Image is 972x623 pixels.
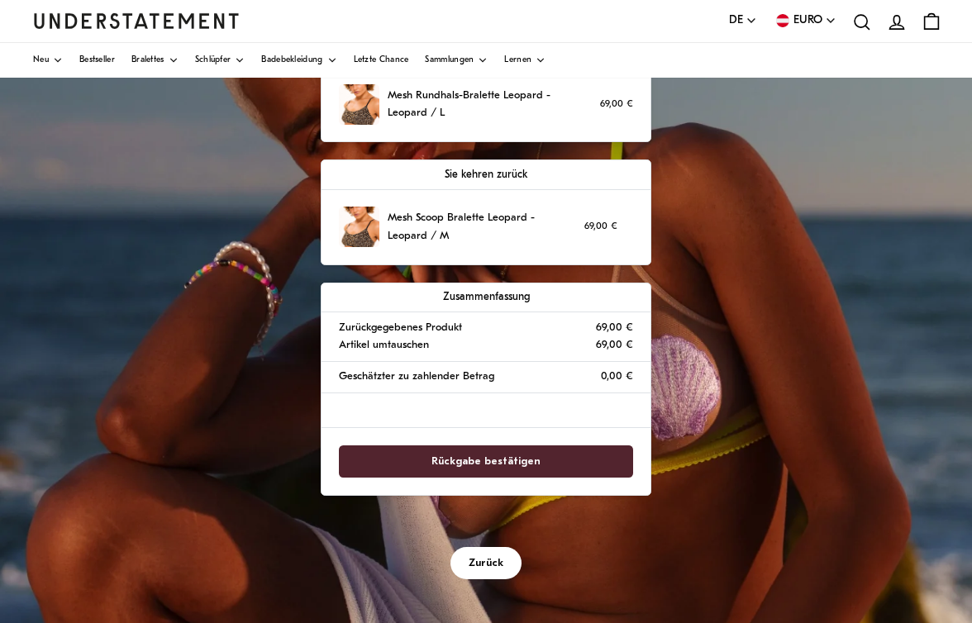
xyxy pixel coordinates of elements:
[388,209,576,245] p: Mesh Scoop Bralette Leopard - Leopard / M
[339,84,379,125] img: 2_6b21837e-d6c0-4c53-80ae-2487428db76d.jpg
[261,43,336,78] a: Badebekleidung
[596,319,633,336] p: 69,00 €
[354,43,409,78] a: Letzte Chance
[131,56,164,64] span: Bralettes
[504,43,546,78] a: Lernen
[774,12,836,30] button: EURO
[79,43,115,78] a: Bestseller
[504,56,531,64] span: Lernen
[339,166,633,183] p: Sie kehren zurück
[450,547,522,579] button: Zurück
[793,12,822,30] span: EURO
[388,87,576,122] p: Mesh Rundhals-Bralette Leopard - Leopard / L
[425,43,488,78] a: Sammlungen
[729,12,743,30] span: DE
[339,336,429,354] p: Artikel umtauschen
[261,56,322,64] span: Badebekleidung
[469,548,503,578] span: Zurück
[596,336,633,354] p: 69,00 €
[354,56,409,64] span: Letzte Chance
[33,56,49,64] span: Neu
[584,219,617,235] p: 69,00 €
[131,43,179,78] a: Bralettes
[339,445,633,478] button: Rückgabe bestätigen
[339,368,494,385] p: Geschätzter zu zahlender Betrag
[339,319,462,336] p: Zurückgegebenes Produkt
[339,207,379,247] img: 2_6b21837e-d6c0-4c53-80ae-2487428db76d.jpg
[425,56,474,64] span: Sammlungen
[431,446,541,477] span: Rückgabe bestätigen
[339,288,633,306] p: Zusammenfassung
[195,56,231,64] span: Schlüpfer
[600,97,633,112] p: 69,00 €
[33,13,240,28] a: Understatement Startseite
[601,368,633,385] p: 0,00 €
[33,43,63,78] a: Neu
[195,43,245,78] a: Schlüpfer
[79,56,115,64] span: Bestseller
[729,12,757,30] button: DE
